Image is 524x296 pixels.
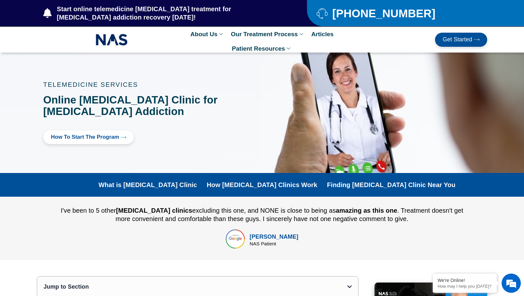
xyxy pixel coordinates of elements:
[116,207,192,214] b: [MEDICAL_DATA] clinics
[347,284,352,289] div: Open table of contents
[55,5,282,21] span: Start online telemedicine [MEDICAL_DATA] treatment for [MEDICAL_DATA] addiction recovery [DATE]!
[438,278,492,283] div: We're Online!
[43,81,243,88] p: TELEMEDICINE SERVICES
[327,181,455,189] a: Finding [MEDICAL_DATA] Clinic Near You
[308,27,337,41] a: Articles
[317,8,471,19] a: [PHONE_NUMBER]
[226,229,245,249] img: top rated online suboxone treatment for opioid addiction treatment in tennessee and texas
[229,41,295,56] a: Patient Resources
[438,284,492,289] p: How may I help you today?
[207,181,317,189] a: How [MEDICAL_DATA] Clinics Work
[43,94,243,118] h1: Online [MEDICAL_DATA] Clinic for [MEDICAL_DATA] Addiction
[443,37,472,43] span: Get Started
[336,207,397,214] b: amazing as this one
[96,32,128,47] img: NAS_email_signature-removebg-preview.png
[99,181,197,189] a: What is [MEDICAL_DATA] Clinic
[435,33,487,47] a: Get Started
[43,130,134,144] a: How to Start the program
[250,241,298,246] div: NAS Patient
[43,5,281,21] a: Start online telemedicine [MEDICAL_DATA] treatment for [MEDICAL_DATA] addiction recovery [DATE]!
[228,27,308,41] a: Our Treatment Process
[250,233,298,241] div: [PERSON_NAME]
[44,283,347,291] div: Jump to Section
[331,9,435,17] span: [PHONE_NUMBER]
[51,134,119,140] span: How to Start the program
[59,206,465,223] div: I've been to 5 other excluding this one, and NONE is close to being as . Treatment doesn't get mo...
[187,27,228,41] a: About Us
